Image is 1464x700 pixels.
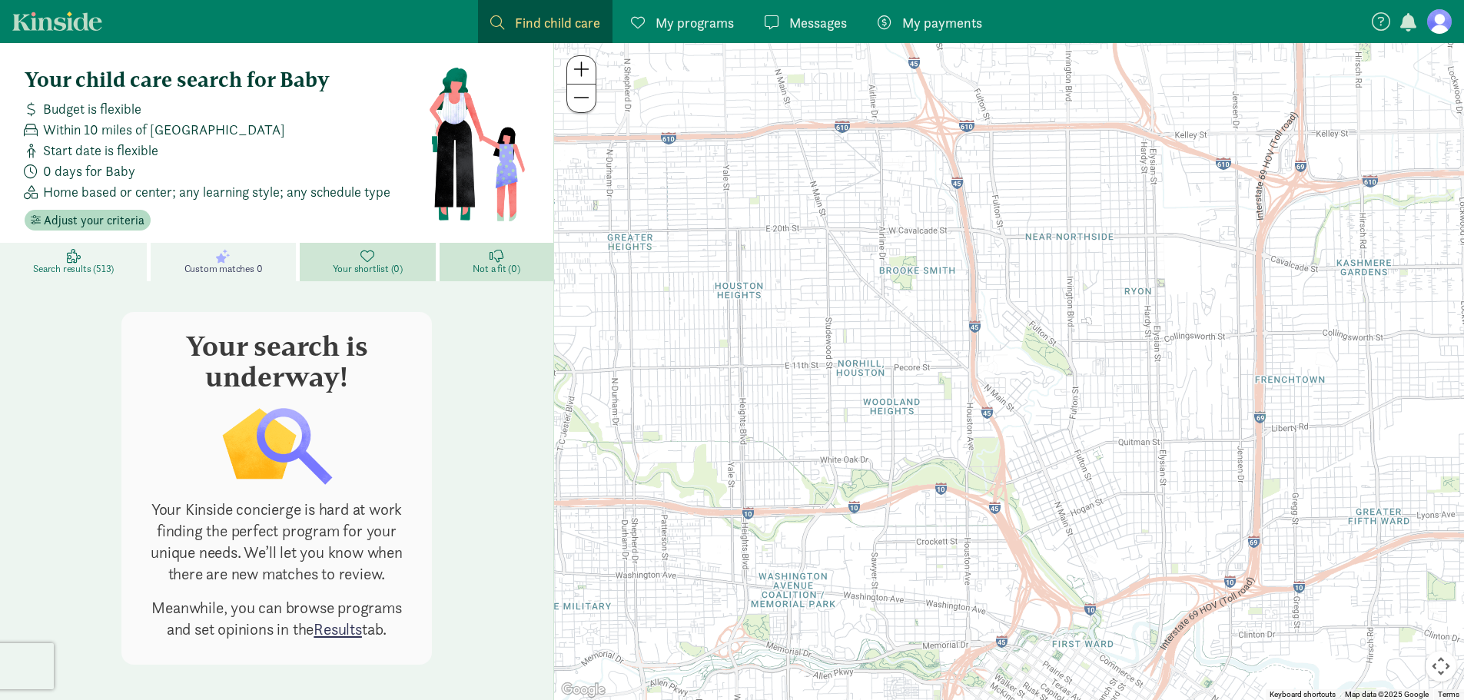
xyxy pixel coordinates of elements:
[440,243,553,281] a: Not a fit (0)
[43,98,141,119] span: Budget is flexible
[789,12,847,33] span: Messages
[140,330,413,392] h3: Your search is underway!
[902,12,982,33] span: My payments
[473,263,520,275] span: Not a fit (0)
[656,12,734,33] span: My programs
[12,12,102,31] a: Kinside
[43,119,285,140] span: Within 10 miles of [GEOGRAPHIC_DATA]
[25,68,428,92] h4: Your child care search for Baby
[1426,651,1456,682] button: Map camera controls
[43,161,135,181] span: 0 days for Baby
[558,680,609,700] a: Open this area in Google Maps (opens a new window)
[1345,690,1429,698] span: Map data ©2025 Google
[140,499,413,585] p: Your Kinside concierge is hard at work finding the perfect program for your unique needs. We’ll l...
[1270,689,1336,700] button: Keyboard shortcuts
[333,263,403,275] span: Your shortlist (0)
[140,597,413,640] p: Meanwhile, you can browse programs and set opinions in the tab.
[43,140,158,161] span: Start date is flexible
[44,211,144,230] span: Adjust your criteria
[558,680,609,700] img: Google
[151,243,299,281] a: Custom matches 0
[515,12,600,33] span: Find child care
[43,181,390,202] span: Home based or center; any learning style; any schedule type
[33,263,114,275] span: Search results (513)
[314,619,362,639] a: Results
[184,263,263,275] span: Custom matches 0
[300,243,440,281] a: Your shortlist (0)
[1438,690,1459,698] a: Terms
[25,210,151,231] button: Adjust your criteria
